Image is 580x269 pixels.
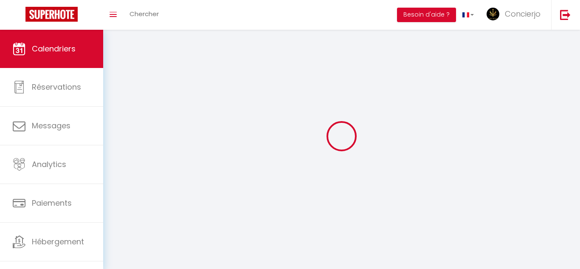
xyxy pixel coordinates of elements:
img: ... [487,8,499,20]
span: Calendriers [32,43,76,54]
span: Concierjo [505,8,541,19]
span: Messages [32,120,70,131]
span: Réservations [32,82,81,92]
img: logout [560,9,571,20]
img: Super Booking [25,7,78,22]
button: Besoin d'aide ? [397,8,456,22]
span: Analytics [32,159,66,170]
span: Chercher [130,9,159,18]
span: Paiements [32,198,72,208]
span: Hébergement [32,236,84,247]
